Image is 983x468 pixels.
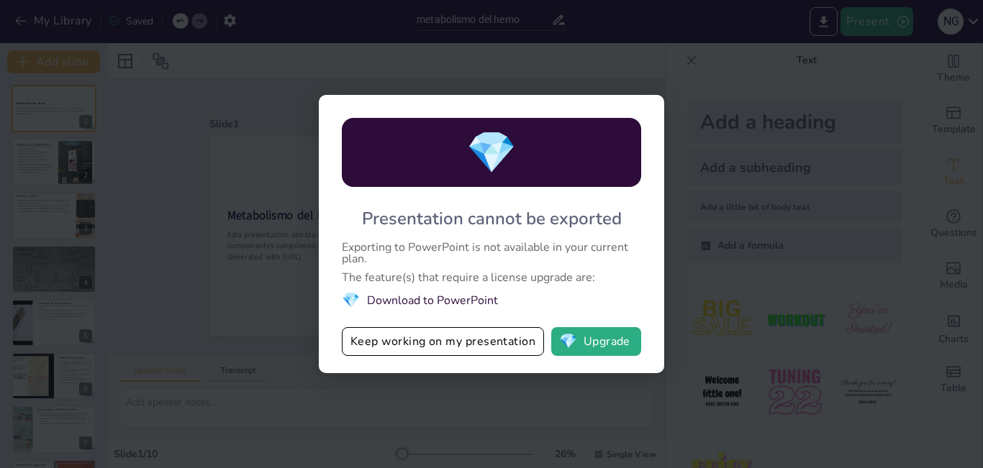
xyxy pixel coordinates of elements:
[342,242,641,265] div: Exporting to PowerPoint is not available in your current plan.
[342,327,544,356] button: Keep working on my presentation
[342,290,360,310] span: diamond
[559,334,577,349] span: diamond
[342,272,641,283] div: The feature(s) that require a license upgrade are:
[362,207,622,230] div: Presentation cannot be exported
[551,327,641,356] button: diamondUpgrade
[342,290,641,310] li: Download to PowerPoint
[466,125,517,180] span: diamond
